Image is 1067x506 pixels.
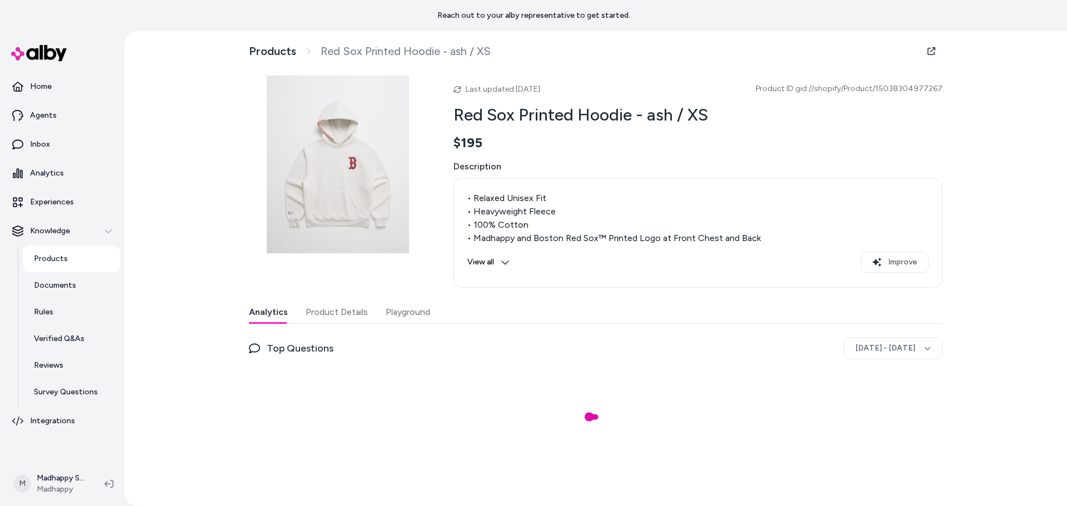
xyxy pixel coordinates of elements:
p: Products [34,253,68,264]
div: • 100% Cotton [467,218,929,232]
button: Product Details [306,301,368,323]
a: Survey Questions [23,379,120,405]
a: Reviews [23,352,120,379]
span: $195 [453,134,482,151]
p: Documents [34,280,76,291]
a: Verified Q&As [23,325,120,352]
p: Inbox [30,139,50,150]
div: • Relaxed Unisex Fit [467,192,929,205]
img: Madhappy-MLB-Capsule-Red-Sox-Heavy-Weight-Fleece-Hoodie-Flat-Ash-01.jpg [249,76,427,253]
button: View all [467,252,510,273]
div: • Madhappy and Boston Red Sox™ Printed Logo at Front Chest and Back [467,232,929,245]
a: Inbox [4,131,120,158]
span: Last updated [DATE] [466,84,540,94]
button: MMadhappy ShopifyMadhappy [7,466,96,502]
p: Rules [34,307,53,318]
button: Improve [861,252,929,273]
span: Madhappy [37,484,87,495]
p: Integrations [30,415,75,427]
button: Knowledge [4,218,120,244]
a: Products [23,246,120,272]
button: Playground [386,301,430,323]
p: Home [30,81,52,92]
div: • Heavyweight Fleece [467,205,929,218]
a: Rules [23,299,120,325]
img: alby Logo [11,45,67,61]
span: Description [453,160,943,173]
a: Experiences [4,189,120,216]
p: Knowledge [30,226,70,237]
a: Analytics [4,160,120,187]
p: Survey Questions [34,387,98,398]
button: [DATE] - [DATE] [844,337,943,359]
p: Experiences [30,197,74,208]
span: Red Sox Printed Hoodie - ash / XS [321,44,491,58]
p: Verified Q&As [34,333,84,344]
h2: Red Sox Printed Hoodie - ash / XS [453,104,943,126]
p: Reach out to your alby representative to get started. [437,10,630,21]
a: Documents [23,272,120,299]
nav: breadcrumb [249,44,491,58]
a: Home [4,73,120,100]
a: Integrations [4,408,120,434]
p: Analytics [30,168,64,179]
p: Reviews [34,360,63,371]
a: Agents [4,102,120,129]
p: Madhappy Shopify [37,473,87,484]
span: Top Questions [267,340,333,356]
span: Product ID: gid://shopify/Product/15038304977267 [756,83,943,94]
a: Products [249,44,296,58]
span: M [13,475,31,493]
button: Analytics [249,301,288,323]
p: Agents [30,110,57,121]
